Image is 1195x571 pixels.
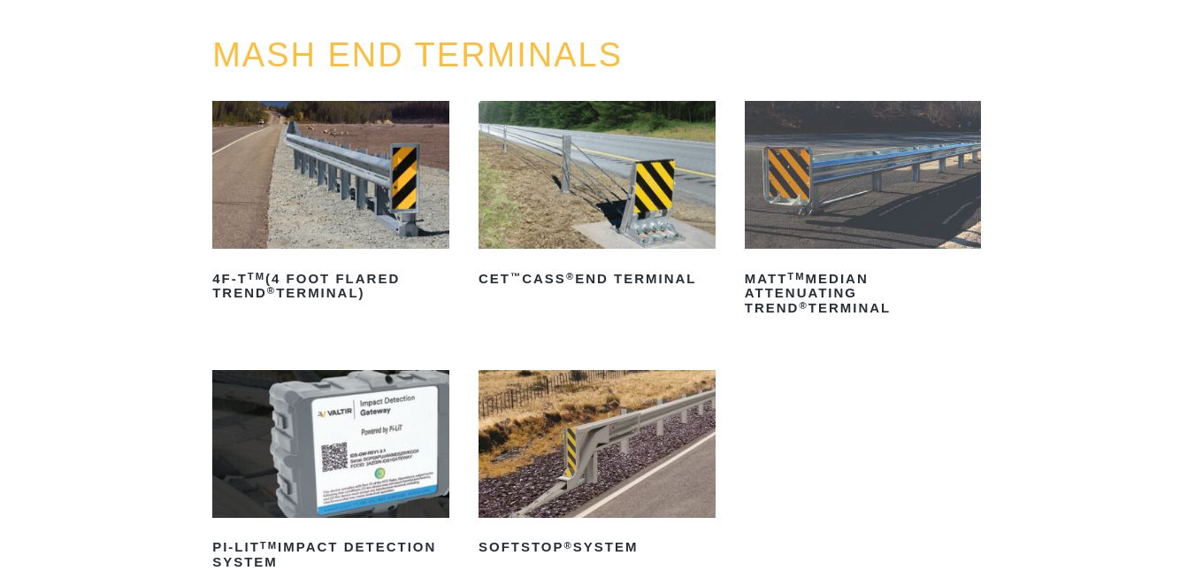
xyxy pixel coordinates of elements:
[479,370,716,562] a: SoftStop®System
[267,285,276,296] sup: ®
[479,265,716,293] h2: CET CASS End Terminal
[799,300,808,311] sup: ®
[510,271,522,282] sup: ™
[745,265,982,322] h2: MATT Median Attenuating TREND Terminal
[787,271,805,282] sup: TM
[479,370,716,518] img: SoftStop System End Terminal
[745,101,982,322] a: MATTTMMedian Attenuating TREND®Terminal
[212,265,449,307] h2: 4F-T (4 Foot Flared TREND Terminal)
[564,540,573,551] sup: ®
[479,534,716,562] h2: SoftStop System
[248,271,265,282] sup: TM
[260,540,278,551] sup: TM
[212,36,623,73] a: MASH END TERMINALS
[212,101,449,307] a: 4F-TTM(4 Foot Flared TREND®Terminal)
[479,101,716,293] a: CET™CASS®End Terminal
[566,271,575,282] sup: ®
